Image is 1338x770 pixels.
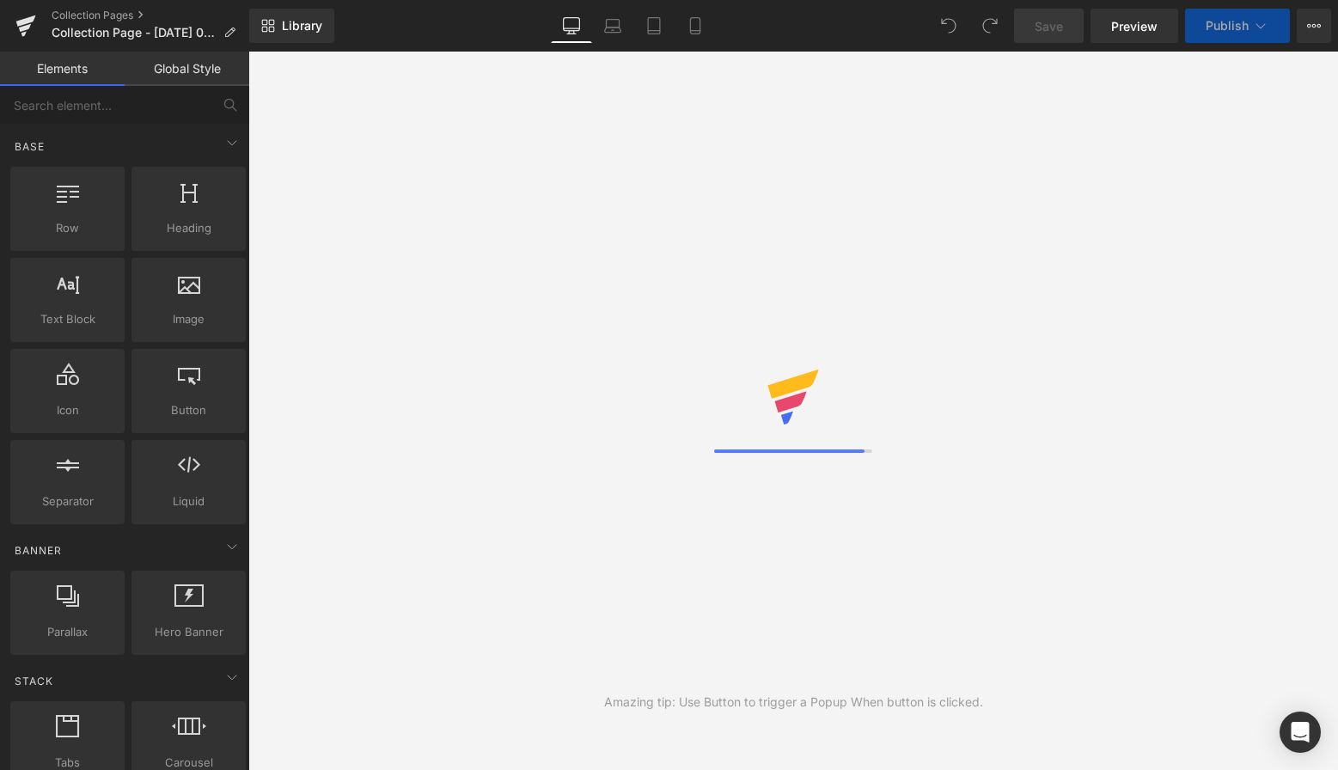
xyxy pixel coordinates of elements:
span: Icon [15,401,119,419]
button: Undo [932,9,966,43]
div: Open Intercom Messenger [1280,712,1321,753]
a: Tablet [633,9,675,43]
span: Base [13,138,46,155]
span: Separator [15,492,119,510]
span: Row [15,219,119,237]
span: Liquid [137,492,241,510]
span: Publish [1206,19,1249,33]
span: Banner [13,542,64,559]
button: Redo [973,9,1007,43]
a: New Library [249,9,334,43]
button: More [1297,9,1331,43]
span: Button [137,401,241,419]
span: Library [282,18,322,34]
span: Stack [13,673,55,689]
a: Laptop [592,9,633,43]
a: Mobile [675,9,716,43]
span: Image [137,310,241,328]
div: Amazing tip: Use Button to trigger a Popup When button is clicked. [604,693,983,712]
span: Save [1035,17,1063,35]
span: Collection Page - [DATE] 07:20:00 [52,26,217,40]
a: Desktop [551,9,592,43]
a: Global Style [125,52,249,86]
span: Text Block [15,310,119,328]
a: Preview [1091,9,1178,43]
a: Collection Pages [52,9,249,22]
span: Preview [1111,17,1158,35]
span: Hero Banner [137,623,241,641]
button: Publish [1185,9,1290,43]
span: Heading [137,219,241,237]
span: Parallax [15,623,119,641]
